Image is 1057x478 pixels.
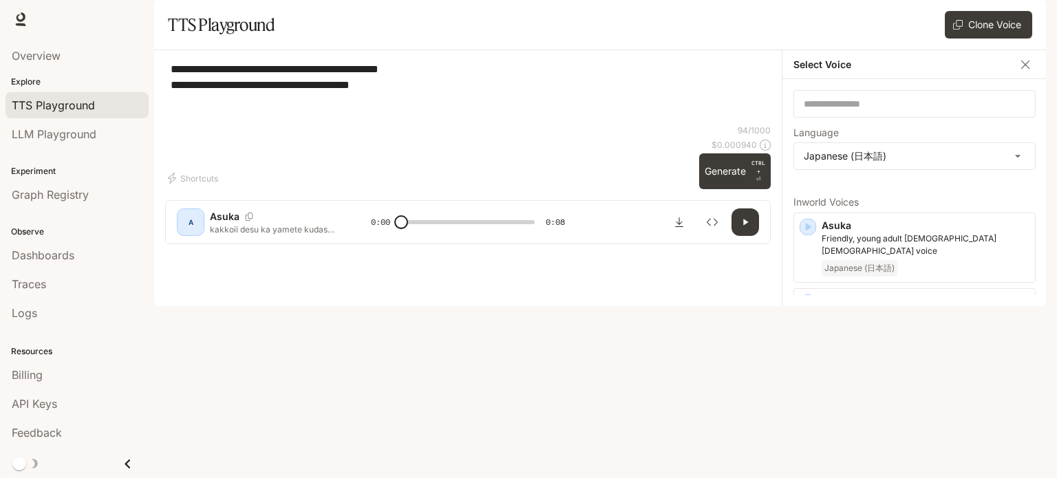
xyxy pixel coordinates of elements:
p: $ 0.000940 [712,139,757,151]
p: Asuka [210,210,239,224]
p: Inworld Voices [793,197,1036,207]
button: Clone Voice [945,11,1032,39]
h1: TTS Playground [168,11,275,39]
button: Copy Voice ID [239,213,259,221]
button: Download audio [665,208,693,236]
p: Language [793,128,839,138]
button: Shortcuts [165,167,224,189]
span: 0:08 [546,215,565,229]
p: Asuka [822,219,1029,232]
span: Japanese (日本語) [822,260,897,276]
p: kakkoii desu ka yamete kudasai; detente por favor. カッコイイですかやめてください。; Soy una persona genial. [210,224,338,235]
iframe: Intercom live chat [1010,431,1043,464]
p: CTRL + [751,159,765,175]
div: A [180,211,202,233]
div: Japanese (日本語) [794,143,1035,169]
button: Inspect [698,208,726,236]
p: Satoshi [822,294,1029,308]
span: 0:00 [371,215,390,229]
p: 94 / 1000 [738,124,771,136]
p: ⏎ [751,159,765,184]
button: GenerateCTRL +⏎ [699,153,771,189]
p: Friendly, young adult Japanese female voice [822,232,1029,257]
